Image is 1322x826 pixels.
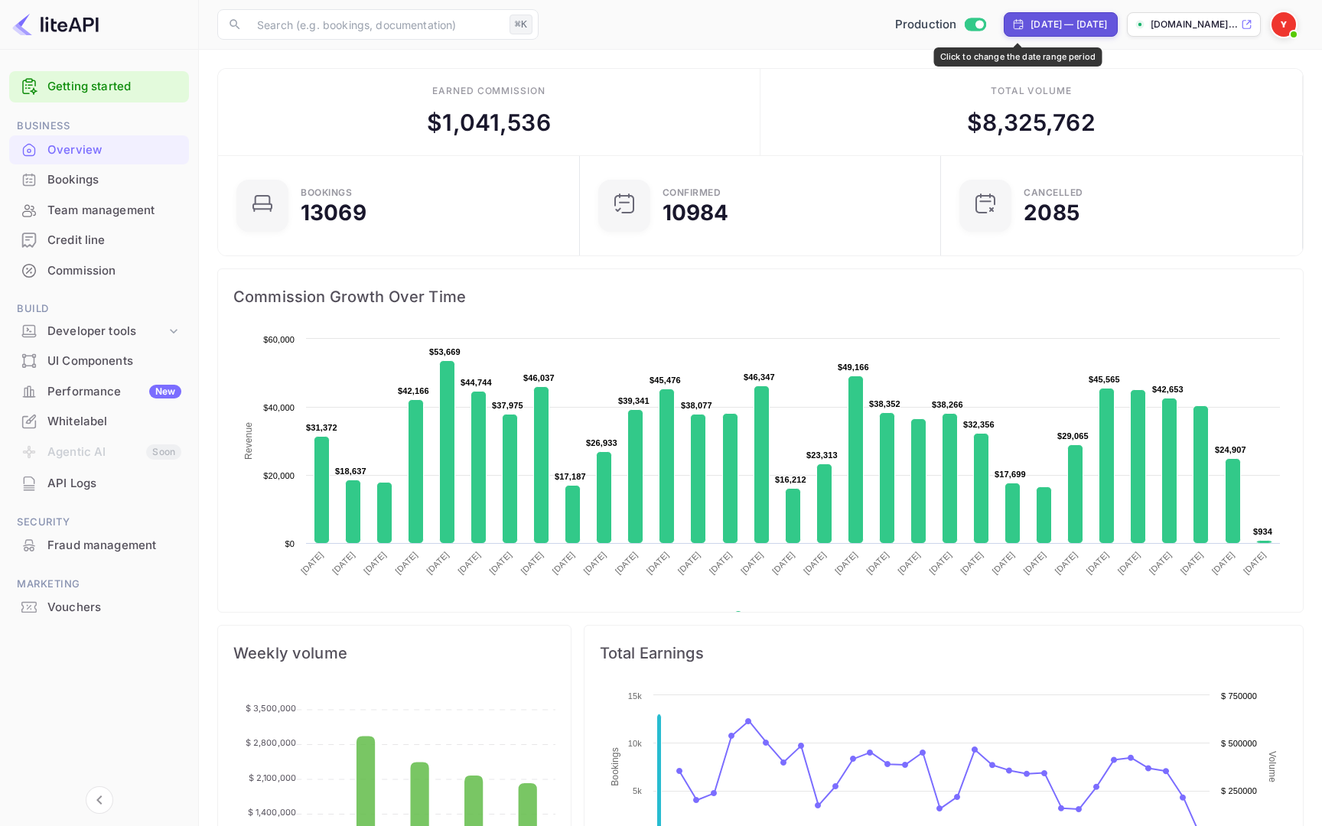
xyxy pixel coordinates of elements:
[47,171,181,189] div: Bookings
[869,399,900,408] text: $38,352
[12,12,99,37] img: LiteAPI logo
[1053,550,1079,576] text: [DATE]
[1085,550,1111,576] text: [DATE]
[427,106,551,140] div: $ 1,041,536
[995,470,1026,479] text: $17,699
[555,472,586,481] text: $17,187
[1221,786,1257,795] text: $ 250000
[249,772,297,783] tspan: $ 2,100,000
[1021,550,1047,576] text: [DATE]
[47,262,181,280] div: Commission
[519,550,545,576] text: [DATE]
[243,422,254,460] text: Revenue
[248,9,503,40] input: Search (e.g. bookings, documentation)
[1004,12,1117,37] div: Click to change the date range period
[330,550,357,576] text: [DATE]
[263,403,295,412] text: $40,000
[739,550,765,576] text: [DATE]
[748,611,787,622] text: Revenue
[708,550,734,576] text: [DATE]
[47,537,181,554] div: Fraud management
[47,323,166,340] div: Developer tools
[934,47,1102,67] div: Click to change the date range period
[775,475,806,484] text: $16,212
[633,786,642,795] text: 5k
[963,420,995,429] text: $32,356
[47,383,181,401] div: Performance
[510,15,532,34] div: ⌘K
[770,550,796,576] text: [DATE]
[744,372,775,382] text: $46,347
[1242,550,1268,576] text: [DATE]
[487,550,513,576] text: [DATE]
[932,400,963,409] text: $38,266
[9,346,189,376] div: UI Components
[1031,18,1107,31] div: [DATE] — [DATE]
[9,469,189,497] a: API Logs
[9,377,189,405] a: PerformanceNew
[246,703,297,714] tspan: $ 3,500,000
[991,84,1073,98] div: Total volume
[9,135,189,165] div: Overview
[896,550,922,576] text: [DATE]
[1151,18,1238,31] p: [DOMAIN_NAME]...
[9,135,189,164] a: Overview
[429,347,461,356] text: $53,669
[1253,527,1273,536] text: $934
[600,641,1288,665] span: Total Earnings
[9,226,189,254] a: Credit line
[246,737,297,748] tspan: $ 2,800,000
[9,226,189,255] div: Credit line
[627,691,642,701] text: 15k
[248,807,297,818] tspan: $ 1,400,000
[550,550,576,576] text: [DATE]
[9,377,189,407] div: PerformanceNew
[9,196,189,224] a: Team management
[1272,12,1296,37] img: Yandex
[47,202,181,220] div: Team management
[1089,375,1120,384] text: $45,565
[301,188,352,197] div: Bookings
[9,576,189,593] span: Marketing
[1210,550,1236,576] text: [DATE]
[681,401,712,410] text: $38,077
[614,550,640,576] text: [DATE]
[492,401,523,410] text: $37,975
[456,550,482,576] text: [DATE]
[362,550,388,576] text: [DATE]
[301,202,366,223] div: 13069
[967,106,1096,140] div: $ 8,325,762
[47,78,181,96] a: Getting started
[299,550,325,576] text: [DATE]
[461,378,493,387] text: $44,744
[432,84,545,98] div: Earned commission
[9,165,189,193] a: Bookings
[9,407,189,437] div: Whitelabel
[1179,550,1205,576] text: [DATE]
[9,118,189,135] span: Business
[9,469,189,499] div: API Logs
[285,539,295,548] text: $0
[149,385,181,398] div: New
[9,407,189,435] a: Whitelabel
[802,550,828,576] text: [DATE]
[9,71,189,102] div: Getting started
[1024,202,1079,223] div: 2085
[47,599,181,616] div: Vouchers
[581,550,607,576] text: [DATE]
[959,550,985,576] text: [DATE]
[610,747,620,786] text: Bookings
[1215,445,1246,454] text: $24,907
[838,363,869,372] text: $49,166
[9,593,189,623] div: Vouchers
[47,353,181,370] div: UI Components
[1024,188,1083,197] div: CANCELLED
[650,376,681,385] text: $45,476
[990,550,1016,576] text: [DATE]
[806,450,838,460] text: $23,313
[865,550,891,576] text: [DATE]
[627,739,642,748] text: 10k
[9,165,189,195] div: Bookings
[425,550,451,576] text: [DATE]
[9,346,189,375] a: UI Components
